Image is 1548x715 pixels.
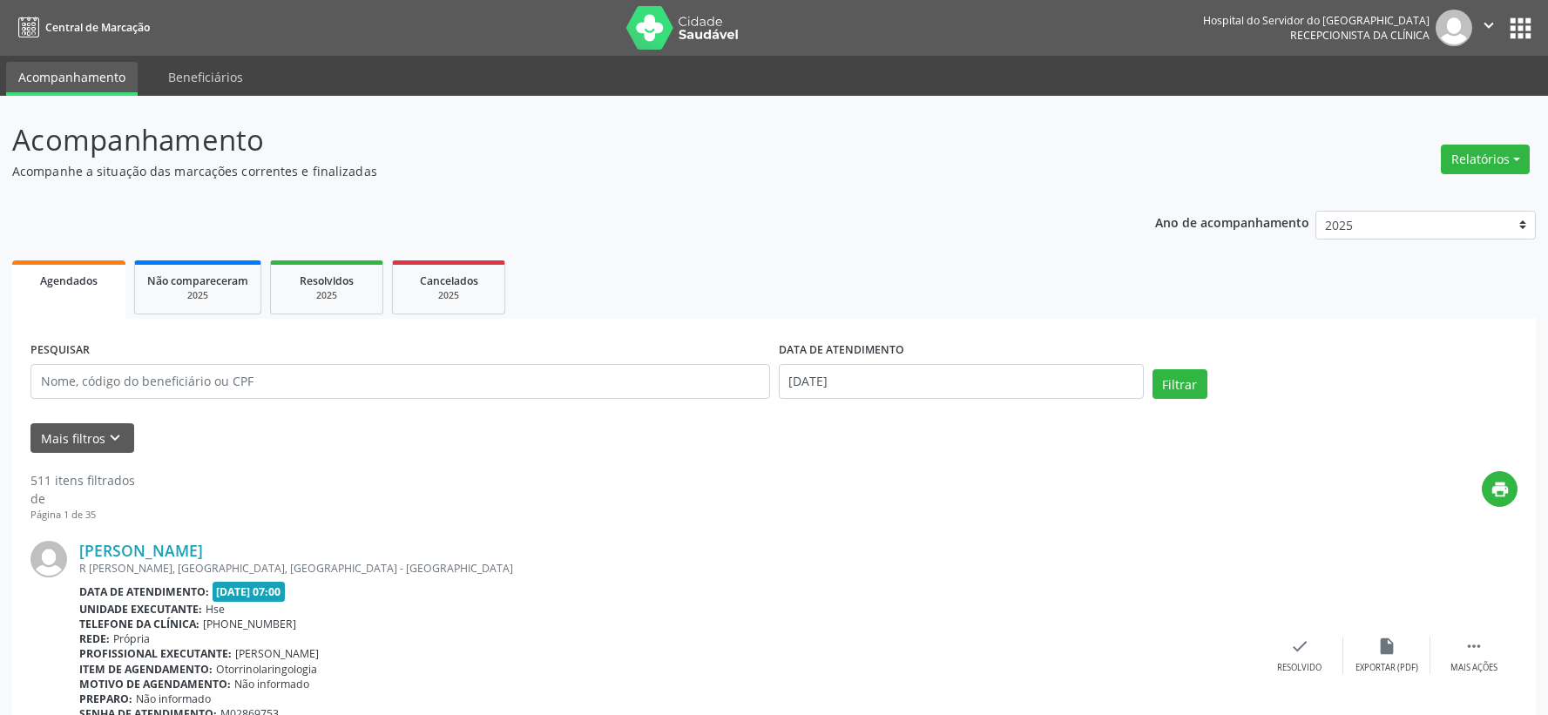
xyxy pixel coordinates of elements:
[113,631,150,646] span: Própria
[147,273,248,288] span: Não compareceram
[1479,16,1498,35] i: 
[405,289,492,302] div: 2025
[1505,13,1536,44] button: apps
[1355,662,1418,674] div: Exportar (PDF)
[1277,662,1322,674] div: Resolvido
[40,273,98,288] span: Agendados
[1464,637,1484,656] i: 
[79,691,132,706] b: Preparo:
[203,617,296,631] span: [PHONE_NUMBER]
[79,662,213,677] b: Item de agendamento:
[216,662,317,677] span: Otorrinolaringologia
[105,428,125,448] i: keyboard_arrow_down
[1290,637,1309,656] i: check
[12,118,1078,162] p: Acompanhamento
[1290,28,1430,43] span: Recepcionista da clínica
[79,646,232,661] b: Profissional executante:
[147,289,248,302] div: 2025
[420,273,478,288] span: Cancelados
[79,541,203,560] a: [PERSON_NAME]
[30,364,770,399] input: Nome, código do beneficiário ou CPF
[1491,480,1510,499] i: print
[1203,13,1430,28] div: Hospital do Servidor do [GEOGRAPHIC_DATA]
[1377,637,1396,656] i: insert_drive_file
[30,337,90,364] label: PESQUISAR
[1441,145,1530,174] button: Relatórios
[30,541,67,577] img: img
[79,677,231,691] b: Motivo de agendamento:
[206,602,225,617] span: Hse
[1153,369,1207,399] button: Filtrar
[30,489,135,508] div: de
[12,13,150,42] a: Central de Marcação
[30,423,134,454] button: Mais filtroskeyboard_arrow_down
[779,337,904,364] label: DATA DE ATENDIMENTO
[1155,211,1309,233] p: Ano de acompanhamento
[156,62,255,92] a: Beneficiários
[234,677,309,691] span: Não informado
[1472,10,1505,46] button: 
[6,62,138,96] a: Acompanhamento
[79,617,199,631] b: Telefone da clínica:
[1436,10,1472,46] img: img
[1482,471,1518,507] button: print
[79,631,110,646] b: Rede:
[45,20,150,35] span: Central de Marcação
[1450,662,1497,674] div: Mais ações
[30,471,135,489] div: 511 itens filtrados
[213,582,286,602] span: [DATE] 07:00
[79,561,1256,576] div: R [PERSON_NAME], [GEOGRAPHIC_DATA], [GEOGRAPHIC_DATA] - [GEOGRAPHIC_DATA]
[79,602,202,617] b: Unidade executante:
[300,273,354,288] span: Resolvidos
[79,584,209,599] b: Data de atendimento:
[12,162,1078,180] p: Acompanhe a situação das marcações correntes e finalizadas
[235,646,319,661] span: [PERSON_NAME]
[136,691,211,706] span: Não informado
[283,289,370,302] div: 2025
[30,508,135,523] div: Página 1 de 35
[779,364,1144,399] input: Selecione um intervalo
